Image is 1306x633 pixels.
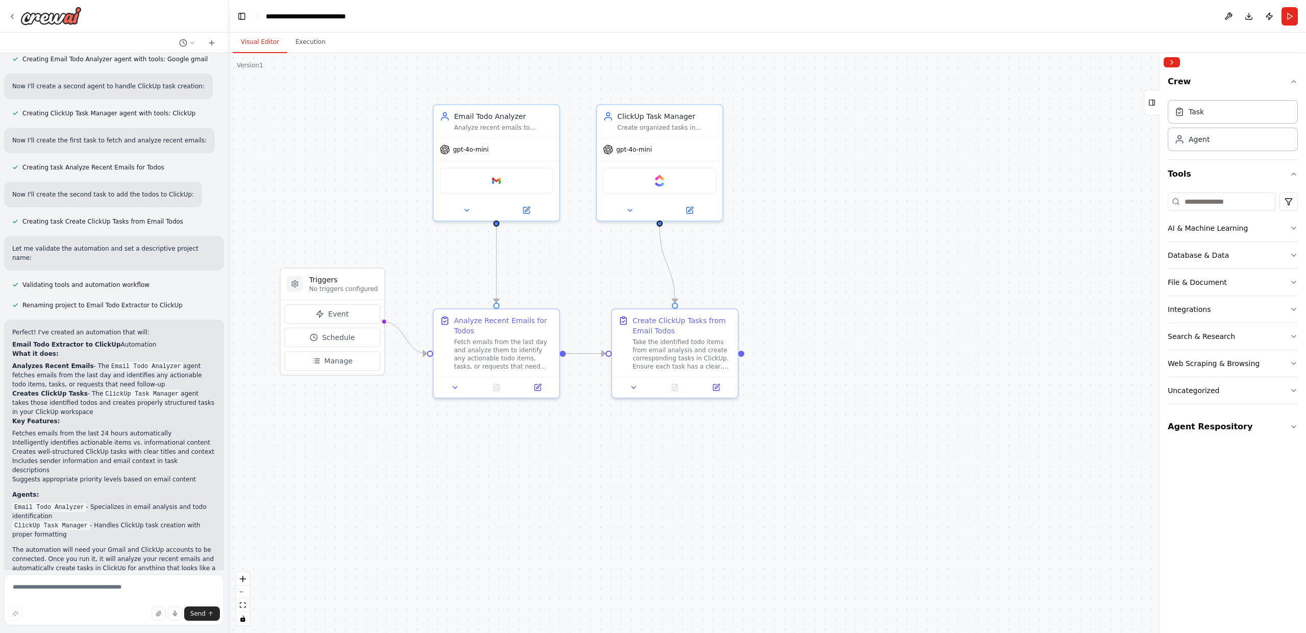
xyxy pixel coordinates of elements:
button: Search & Research [1168,323,1298,350]
span: Creating Email Todo Analyzer agent with tools: Google gmail [22,55,208,63]
div: Tools [1168,188,1298,412]
div: ClickUp Task Manager [617,111,716,121]
div: Version 1 [237,61,263,69]
button: No output available [475,381,518,394]
li: - The agent takes those identified todos and creates properly structured tasks in your ClickUp wo... [12,389,216,417]
nav: breadcrumb [266,11,372,21]
g: Edge from ae90ed42-b1a8-4279-92d5-322e49cf4d72 to 265a3a7d-03fa-49b3-8a88-3c7be7ccb6b9 [491,227,501,303]
p: Now I'll create the second task to add the todos to ClickUp: [12,190,194,199]
div: Create ClickUp Tasks from Email Todos [633,315,732,336]
button: Database & Data [1168,242,1298,269]
div: React Flow controls [236,572,249,625]
button: Upload files [152,606,166,621]
div: Task [1189,107,1204,117]
span: Event [328,309,348,319]
div: Email Todo AnalyzerAnalyze recent emails to identify actionable todo items, tasks, or action item... [433,104,560,222]
h3: Triggers [309,275,378,285]
button: Toggle Sidebar [1156,53,1164,633]
li: Suggests appropriate priority levels based on email content [12,475,216,484]
code: Email Todo Analyzer [109,362,183,371]
button: zoom in [236,572,249,586]
code: ClickUp Task Manager [12,521,90,530]
li: Intelligently identifies actionable items vs. informational content [12,438,216,447]
div: Fetch emails from the last day and analyze them to identify any actionable todo items, tasks, or ... [454,338,553,371]
span: gpt-4o-mini [453,145,489,154]
button: Web Scraping & Browsing [1168,350,1298,377]
p: The automation will need your Gmail and ClickUp accounts to be connected. Once you run it, it wil... [12,545,216,582]
img: ClickUp [654,175,666,187]
button: Agent Respository [1168,412,1298,441]
h2: Automation [12,340,216,349]
code: ClickUp Task Manager [103,389,181,399]
div: TriggersNo triggers configuredEventScheduleManage [280,267,385,376]
strong: Email Todo Extractor to ClickUp [12,341,121,348]
span: Manage [324,356,353,366]
p: Perfect! I've created an automation that will: [12,328,216,337]
span: Creating task Analyze Recent Emails for Todos [22,163,164,172]
button: Switch to previous chat [175,37,199,49]
button: File & Document [1168,269,1298,296]
p: No triggers configured [309,285,378,293]
g: Edge from 7e24de7a-c9f8-4e7c-a613-c3a57d2789a0 to 357c9c1d-b60a-43e3-98ca-585fdecca18c [655,227,680,303]
span: Send [190,610,206,618]
button: AI & Machine Learning [1168,215,1298,241]
strong: Key Features: [12,418,60,425]
div: Uncategorized [1168,385,1219,396]
li: Fetches emails from the last 24 hours automatically [12,429,216,438]
button: Schedule [285,328,380,347]
span: Schedule [322,332,355,343]
img: Logo [20,7,82,25]
button: Open in side panel [497,204,555,216]
div: Crew [1168,96,1298,159]
button: Hide left sidebar [235,9,249,23]
span: Renaming project to Email Todo Extractor to ClickUp [22,301,183,309]
button: toggle interactivity [236,612,249,625]
div: AI & Machine Learning [1168,223,1248,233]
div: Analyze Recent Emails for TodosFetch emails from the last day and analyze them to identify any ac... [433,308,560,399]
div: File & Document [1168,277,1227,287]
button: Click to speak your automation idea [168,606,182,621]
button: Execution [287,32,334,53]
button: Integrations [1168,296,1298,323]
strong: What it does: [12,350,59,357]
p: Let me validate the automation and set a descriptive project name: [12,244,216,262]
code: Email Todo Analyzer [12,503,86,512]
button: Visual Editor [233,32,287,53]
div: Email Todo Analyzer [454,111,553,121]
span: gpt-4o-mini [616,145,652,154]
span: Validating tools and automation workflow [22,281,149,289]
div: Database & Data [1168,250,1229,260]
button: zoom out [236,586,249,599]
g: Edge from 265a3a7d-03fa-49b3-8a88-3c7be7ccb6b9 to 357c9c1d-b60a-43e3-98ca-585fdecca18c [566,349,606,359]
li: Includes sender information and email context in task descriptions [12,456,216,475]
button: Improve this prompt [8,606,22,621]
button: Open in side panel [698,381,734,394]
p: Now I'll create a second agent to handle ClickUp task creation: [12,82,205,91]
span: Creating task Create ClickUp Tasks from Email Todos [22,217,183,226]
button: Start a new chat [204,37,220,49]
div: Create organized tasks in [GEOGRAPHIC_DATA] based on todo items extracted from emails, ensuring e... [617,124,716,132]
button: Send [184,606,220,621]
p: Now I'll create the first task to fetch and analyze recent emails: [12,136,207,145]
div: Create ClickUp Tasks from Email TodosTake the identified todo items from email analysis and creat... [611,308,739,399]
li: - Handles ClickUp task creation with proper formatting [12,521,216,539]
div: Web Scraping & Browsing [1168,358,1260,369]
div: Agent [1189,134,1210,144]
button: Manage [285,351,380,371]
button: Open in side panel [661,204,718,216]
div: ClickUp Task ManagerCreate organized tasks in [GEOGRAPHIC_DATA] based on todo items extracted fro... [596,104,723,222]
span: Creating ClickUp Task Manager agent with tools: ClickUp [22,109,195,117]
div: Analyze Recent Emails for Todos [454,315,553,336]
img: Google gmail [490,175,503,187]
button: Uncategorized [1168,377,1298,404]
div: Integrations [1168,304,1211,314]
li: - The agent fetches emails from the last day and identifies any actionable todo items, tasks, or ... [12,361,216,389]
strong: Analyzes Recent Emails [12,362,94,370]
button: Collapse right sidebar [1164,57,1180,67]
button: Event [285,304,380,324]
div: Take the identified todo items from email analysis and create corresponding tasks in ClickUp. Ens... [633,338,732,371]
div: Analyze recent emails to identify actionable todo items, tasks, or action items that need to be c... [454,124,553,132]
div: Search & Research [1168,331,1235,342]
g: Edge from triggers to 265a3a7d-03fa-49b3-8a88-3c7be7ccb6b9 [383,316,427,359]
button: No output available [654,381,697,394]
